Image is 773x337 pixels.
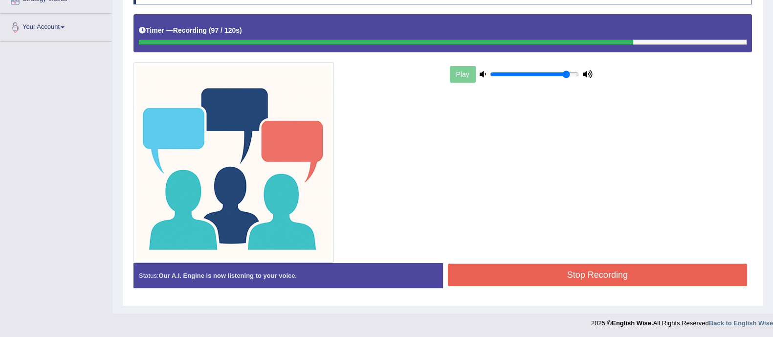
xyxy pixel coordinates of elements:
a: Your Account [0,14,112,38]
a: Back to English Wise [709,319,773,327]
b: 97 / 120s [211,26,240,34]
div: 2025 © All Rights Reserved [591,314,773,328]
b: Recording [173,26,207,34]
b: ( [209,26,211,34]
strong: Our A.I. Engine is now listening to your voice. [158,272,297,279]
b: ) [240,26,242,34]
div: Status: [133,263,443,288]
h5: Timer — [139,27,242,34]
strong: English Wise. [612,319,653,327]
button: Stop Recording [448,264,748,286]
